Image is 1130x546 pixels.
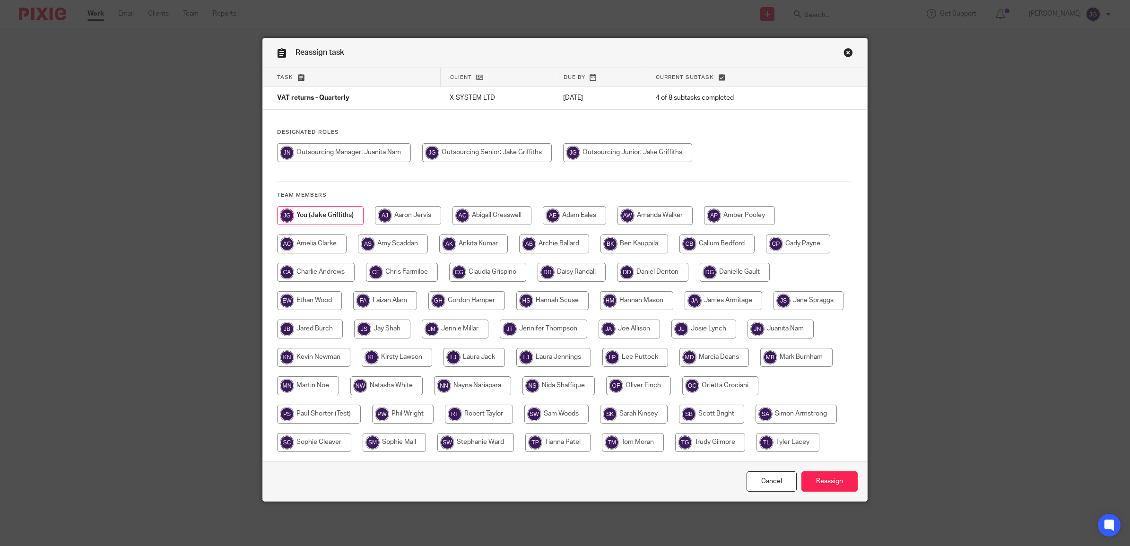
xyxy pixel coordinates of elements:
[277,191,853,199] h4: Team members
[277,75,293,80] span: Task
[277,95,349,102] span: VAT returns - Quarterly
[296,49,344,56] span: Reassign task
[450,75,472,80] span: Client
[563,93,637,103] p: [DATE]
[277,129,853,136] h4: Designated Roles
[656,75,714,80] span: Current subtask
[801,471,858,492] input: Reassign
[450,93,544,103] p: X-SYSTEM LTD
[646,87,817,110] td: 4 of 8 subtasks completed
[843,48,853,61] a: Close this dialog window
[747,471,797,492] a: Close this dialog window
[564,75,585,80] span: Due by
